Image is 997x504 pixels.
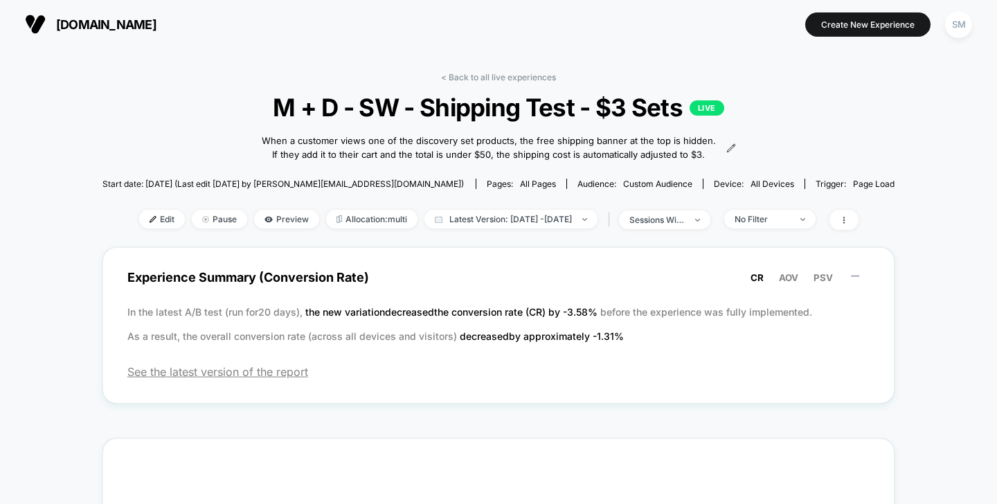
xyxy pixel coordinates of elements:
[254,210,319,228] span: Preview
[703,179,805,189] span: Device:
[816,179,895,189] div: Trigger:
[142,93,855,122] span: M + D - SW - Shipping Test - $3 Sets
[800,218,805,221] img: end
[746,271,768,284] button: CR
[604,210,619,230] span: |
[779,272,798,283] span: AOV
[261,134,717,161] span: When a customer views one of the discovery set products, the free shipping banner at the top is h...
[441,72,556,82] a: < Back to all live experiences
[127,300,870,348] p: In the latest A/B test (run for 20 days), before the experience was fully implemented. As a resul...
[150,216,156,223] img: edit
[775,271,802,284] button: AOV
[941,10,976,39] button: SM
[853,179,895,189] span: Page Load
[336,215,342,223] img: rebalance
[805,12,931,37] button: Create New Experience
[202,216,209,223] img: end
[629,215,685,225] div: sessions with impression
[192,210,247,228] span: Pause
[21,13,161,35] button: [DOMAIN_NAME]
[25,14,46,35] img: Visually logo
[424,210,598,228] span: Latest Version: [DATE] - [DATE]
[735,214,790,224] div: No Filter
[102,179,464,189] span: Start date: [DATE] (Last edit [DATE] by [PERSON_NAME][EMAIL_ADDRESS][DOMAIN_NAME])
[695,219,700,222] img: end
[435,216,442,223] img: calendar
[56,17,156,32] span: [DOMAIN_NAME]
[582,218,587,221] img: end
[520,179,556,189] span: all pages
[127,365,870,379] span: See the latest version of the report
[139,210,185,228] span: Edit
[751,179,794,189] span: all devices
[814,272,833,283] span: PSV
[690,100,724,116] p: LIVE
[487,179,556,189] div: Pages:
[623,179,692,189] span: Custom Audience
[460,330,624,342] span: decreased by approximately -1.31 %
[305,306,600,318] span: the new variation decreased the conversion rate (CR) by -3.58 %
[577,179,692,189] div: Audience:
[751,272,764,283] span: CR
[127,262,870,293] span: Experience Summary (Conversion Rate)
[809,271,837,284] button: PSV
[945,11,972,38] div: SM
[326,210,417,228] span: Allocation: multi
